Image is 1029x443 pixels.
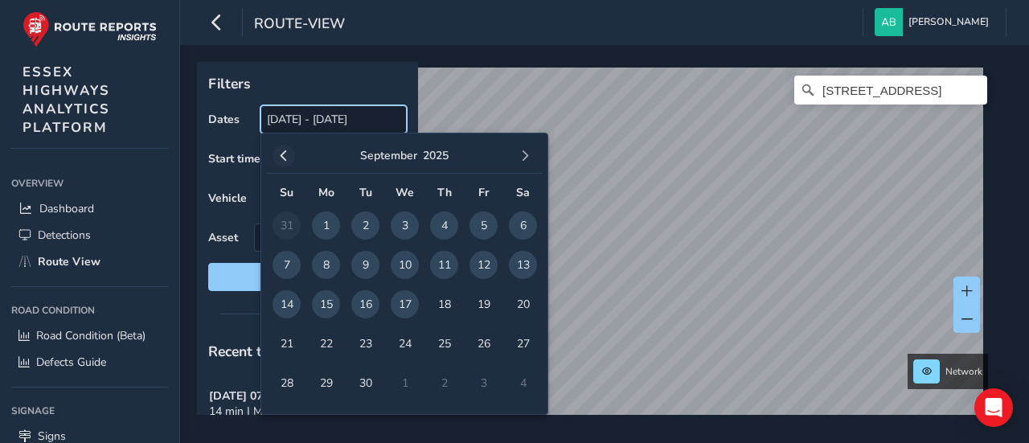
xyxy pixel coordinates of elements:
[875,8,903,36] img: diamond-layout
[254,14,345,36] span: route-view
[469,211,498,240] span: 5
[11,222,168,248] a: Detections
[11,248,168,275] a: Route View
[509,290,537,318] span: 20
[312,251,340,279] span: 8
[11,349,168,375] a: Defects Guide
[203,68,983,433] canvas: Map
[280,185,293,200] span: Su
[974,388,1013,427] div: Open Intercom Messenger
[430,290,458,318] span: 18
[208,263,407,291] button: Reset filters
[516,185,530,200] span: Sa
[437,185,452,200] span: Th
[209,388,320,404] strong: [DATE] 07:55 to 08:09
[430,211,458,240] span: 4
[23,11,157,47] img: rr logo
[39,201,94,216] span: Dashboard
[273,251,301,279] span: 7
[255,224,379,251] span: Select an asset code
[208,151,260,166] label: Start time
[945,365,982,378] span: Network
[469,290,498,318] span: 19
[208,191,247,206] label: Vehicle
[351,369,379,397] span: 30
[11,171,168,195] div: Overview
[351,211,379,240] span: 2
[396,185,414,200] span: We
[220,269,395,285] span: Reset filters
[391,211,419,240] span: 3
[208,112,240,127] label: Dates
[509,330,537,358] span: 27
[794,76,987,105] input: Search
[391,290,419,318] span: 17
[312,290,340,318] span: 15
[351,290,379,318] span: 16
[273,330,301,358] span: 21
[469,251,498,279] span: 12
[11,322,168,349] a: Road Condition (Beta)
[509,251,537,279] span: 13
[423,148,449,163] button: 2025
[509,211,537,240] span: 6
[11,298,168,322] div: Road Condition
[478,185,489,200] span: Fr
[38,228,91,243] span: Detections
[359,185,372,200] span: Tu
[351,330,379,358] span: 23
[469,330,498,358] span: 26
[351,251,379,279] span: 9
[430,330,458,358] span: 25
[36,328,146,343] span: Road Condition (Beta)
[11,399,168,423] div: Signage
[11,195,168,222] a: Dashboard
[273,369,301,397] span: 28
[312,211,340,240] span: 1
[318,185,334,200] span: Mo
[273,290,301,318] span: 14
[875,8,994,36] button: [PERSON_NAME]
[312,330,340,358] span: 22
[908,8,989,36] span: [PERSON_NAME]
[360,148,417,163] button: September
[208,342,287,361] span: Recent trips
[36,355,106,370] span: Defects Guide
[430,251,458,279] span: 11
[312,369,340,397] span: 29
[38,254,100,269] span: Route View
[209,404,307,419] span: 14 min | MM23 KJX
[208,230,238,245] label: Asset
[391,330,419,358] span: 24
[391,251,419,279] span: 10
[23,63,110,137] span: ESSEX HIGHWAYS ANALYTICS PLATFORM
[208,73,407,94] p: Filters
